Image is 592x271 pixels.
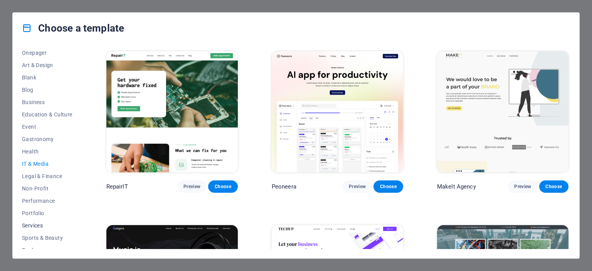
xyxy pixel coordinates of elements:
img: MakeIt Agency [437,51,568,172]
button: Preview [508,180,537,193]
button: Business [22,96,72,108]
span: Non-Profit [22,185,72,192]
span: Blog [22,87,72,93]
span: Choose [545,183,562,190]
span: Education & Culture [22,111,72,118]
span: Legal & Finance [22,173,72,179]
button: Blog [22,84,72,96]
p: RepairIT [106,183,128,190]
span: Performance [22,198,72,204]
span: Gastronomy [22,136,72,142]
button: Non-Profit [22,182,72,195]
span: Sports & Beauty [22,235,72,241]
span: Health [22,148,72,155]
span: Business [22,99,72,105]
img: RepairIT [106,51,238,172]
button: Portfolio [22,207,72,219]
h4: Choose a template [22,22,124,34]
button: Choose [208,180,237,193]
button: Choose [373,180,403,193]
img: Peoneera [272,51,403,172]
span: Art & Design [22,62,72,68]
p: MakeIt Agency [437,183,476,190]
button: Trades [22,244,72,256]
button: Onepager [22,47,72,59]
button: IT & Media [22,158,72,170]
span: Preview [349,183,366,190]
span: Portfolio [22,210,72,216]
button: Event [22,121,72,133]
span: Preview [514,183,531,190]
span: Event [22,124,72,130]
span: Choose [214,183,231,190]
button: Preview [177,180,207,193]
button: Preview [343,180,372,193]
span: Services [22,222,72,229]
span: Blank [22,74,72,81]
button: Services [22,219,72,232]
p: Peoneera [272,183,296,190]
span: Trades [22,247,72,253]
button: Sports & Beauty [22,232,72,244]
button: Education & Culture [22,108,72,121]
button: Gastronomy [22,133,72,145]
span: IT & Media [22,161,72,167]
span: Onepager [22,50,72,56]
button: Performance [22,195,72,207]
button: Art & Design [22,59,72,71]
button: Legal & Finance [22,170,72,182]
button: Choose [539,180,568,193]
span: Choose [380,183,397,190]
span: Preview [183,183,200,190]
button: Health [22,145,72,158]
button: Blank [22,71,72,84]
